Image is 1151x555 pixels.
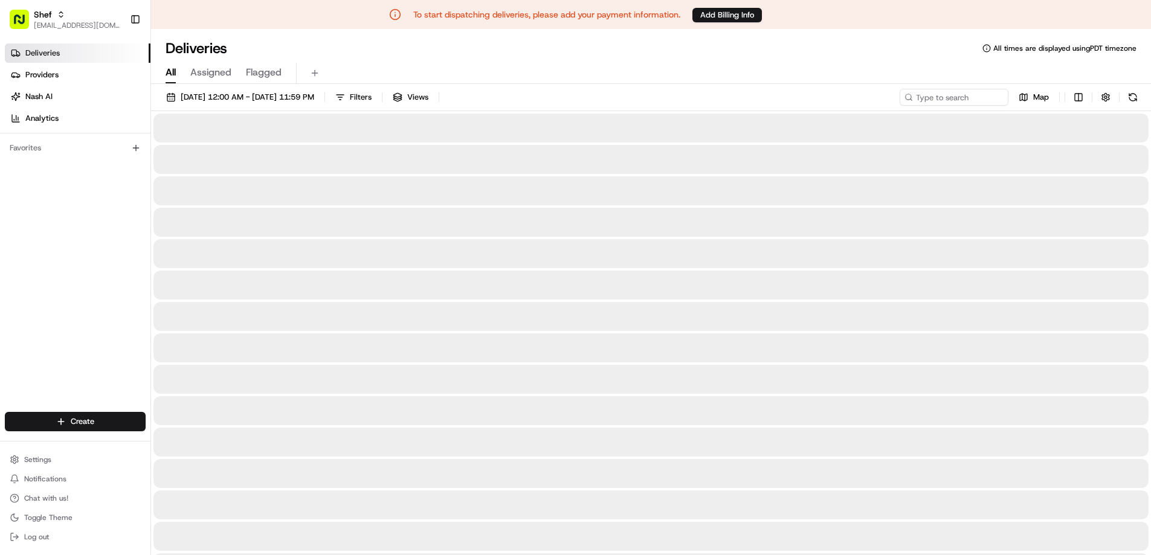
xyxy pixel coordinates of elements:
button: Shef [34,8,52,21]
span: Nash AI [25,91,53,102]
button: Log out [5,528,146,545]
a: Analytics [5,109,150,128]
span: Filters [350,92,372,103]
button: [EMAIL_ADDRESS][DOMAIN_NAME] [34,21,120,30]
a: Providers [5,65,150,85]
span: All times are displayed using PDT timezone [993,43,1136,53]
button: Shef[EMAIL_ADDRESS][DOMAIN_NAME] [5,5,125,34]
span: Map [1033,92,1049,103]
button: Refresh [1124,89,1141,106]
button: Settings [5,451,146,468]
input: Type to search [900,89,1008,106]
a: Deliveries [5,43,150,63]
a: Nash AI [5,87,150,106]
span: Chat with us! [24,493,68,503]
span: Settings [24,455,51,464]
span: Flagged [246,65,282,80]
button: Notifications [5,470,146,487]
span: Analytics [25,113,59,124]
div: Favorites [5,138,146,158]
a: Add Billing Info [692,7,762,22]
span: All [166,65,176,80]
button: Chat with us! [5,490,146,507]
span: Views [407,92,428,103]
span: Create [71,416,94,427]
span: Notifications [24,474,66,484]
button: Add Billing Info [692,8,762,22]
h1: Deliveries [166,39,227,58]
span: [DATE] 12:00 AM - [DATE] 11:59 PM [181,92,314,103]
p: To start dispatching deliveries, please add your payment information. [413,8,680,21]
span: Log out [24,532,49,542]
button: Map [1013,89,1054,106]
button: Toggle Theme [5,509,146,526]
span: Assigned [190,65,231,80]
button: [DATE] 12:00 AM - [DATE] 11:59 PM [161,89,320,106]
span: Providers [25,69,59,80]
span: Deliveries [25,48,60,59]
button: Create [5,412,146,431]
span: Toggle Theme [24,513,73,522]
button: Filters [330,89,377,106]
button: Views [387,89,434,106]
